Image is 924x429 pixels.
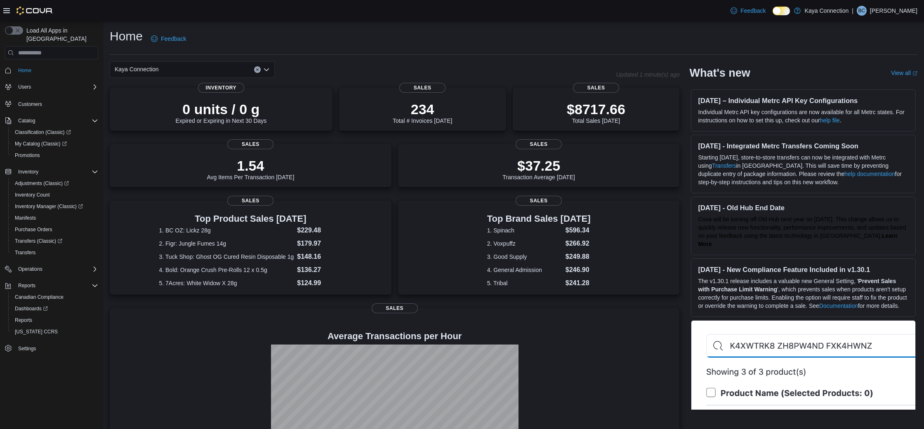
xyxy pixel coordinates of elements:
[12,236,66,246] a: Transfers (Classic)
[198,83,244,93] span: Inventory
[159,266,294,274] dt: 4. Bold: Orange Crush Pre-Rolls 12 x 0.5g
[175,101,266,124] div: Expired or Expiring in Next 30 Days
[372,303,418,313] span: Sales
[616,71,679,78] p: Updated 1 minute(s) ago
[740,7,766,15] span: Feedback
[12,127,74,137] a: Classification (Classic)
[852,6,853,16] p: |
[12,178,98,188] span: Adjustments (Classic)
[8,178,101,189] a: Adjustments (Classic)
[16,7,53,15] img: Cova
[12,315,35,325] a: Reports
[12,292,98,302] span: Canadian Compliance
[2,280,101,291] button: Reports
[12,190,53,200] a: Inventory Count
[12,213,98,223] span: Manifests
[8,138,101,150] a: My Catalog (Classic)
[870,6,917,16] p: [PERSON_NAME]
[8,235,101,247] a: Transfers (Classic)
[727,2,769,19] a: Feedback
[18,117,35,124] span: Catalog
[912,71,917,76] svg: External link
[12,248,39,258] a: Transfers
[8,326,101,338] button: [US_STATE] CCRS
[15,328,58,335] span: [US_STATE] CCRS
[805,6,849,16] p: Kaya Connection
[2,81,101,93] button: Users
[263,66,270,73] button: Open list of options
[516,139,562,149] span: Sales
[12,202,98,211] span: Inventory Manager (Classic)
[566,239,591,248] dd: $266.92
[8,224,101,235] button: Purchase Orders
[115,64,159,74] span: Kaya Connection
[18,101,42,108] span: Customers
[844,171,895,177] a: help documentation
[15,180,69,187] span: Adjustments (Classic)
[2,342,101,354] button: Settings
[15,203,83,210] span: Inventory Manager (Classic)
[159,239,294,248] dt: 2. Figr: Jungle Fumes 14g
[566,278,591,288] dd: $241.28
[159,253,294,261] dt: 3. Tuck Shop: Ghost OG Cured Resin Disposable 1g
[12,139,70,149] a: My Catalog (Classic)
[5,61,98,376] nav: Complex example
[567,101,625,117] p: $8717.66
[8,314,101,326] button: Reports
[689,66,750,80] h2: What's new
[12,315,98,325] span: Reports
[12,225,98,234] span: Purchase Orders
[393,101,452,117] p: 234
[12,150,98,160] span: Promotions
[566,252,591,262] dd: $249.88
[116,331,673,341] h4: Average Transactions per Hour
[12,178,72,188] a: Adjustments (Classic)
[18,84,31,90] span: Users
[698,265,909,274] h3: [DATE] - New Compliance Feature Included in v1.30.1
[8,150,101,161] button: Promotions
[15,344,39,354] a: Settings
[297,278,342,288] dd: $124.99
[15,116,38,126] button: Catalog
[487,239,562,248] dt: 2. Voxpuffz
[487,226,562,234] dt: 1. Spinach
[15,66,35,75] a: Home
[8,127,101,138] a: Classification (Classic)
[393,101,452,124] div: Total # Invoices [DATE]
[12,292,67,302] a: Canadian Compliance
[8,247,101,258] button: Transfers
[15,226,52,233] span: Purchase Orders
[12,236,98,246] span: Transfers (Classic)
[12,327,98,337] span: Washington CCRS
[698,153,909,186] p: Starting [DATE], store-to-store transfers can now be integrated with Metrc using in [GEOGRAPHIC_D...
[15,82,98,92] span: Users
[857,6,867,16] div: Brian Carto
[819,302,858,309] a: Documentation
[8,291,101,303] button: Canadian Compliance
[2,263,101,275] button: Operations
[712,162,736,169] a: Transfers
[8,212,101,224] button: Manifests
[148,30,189,47] a: Feedback
[15,215,36,221] span: Manifests
[2,166,101,178] button: Inventory
[487,253,562,261] dt: 3. Good Supply
[12,327,61,337] a: [US_STATE] CCRS
[227,196,273,206] span: Sales
[15,152,40,159] span: Promotions
[12,139,98,149] span: My Catalog (Classic)
[698,108,909,124] p: Individual Metrc API key configurations are now available for all Metrc states. For instructions ...
[159,226,294,234] dt: 1. BC OZ: Lickz 28g
[12,127,98,137] span: Classification (Classic)
[15,141,67,147] span: My Catalog (Classic)
[502,157,575,174] p: $37.25
[891,70,917,76] a: View allExternal link
[15,305,48,312] span: Dashboards
[487,214,591,224] h3: Top Brand Sales [DATE]
[15,116,98,126] span: Catalog
[207,157,294,174] p: 1.54
[18,67,31,74] span: Home
[8,201,101,212] a: Inventory Manager (Classic)
[15,294,64,300] span: Canadian Compliance
[15,317,32,324] span: Reports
